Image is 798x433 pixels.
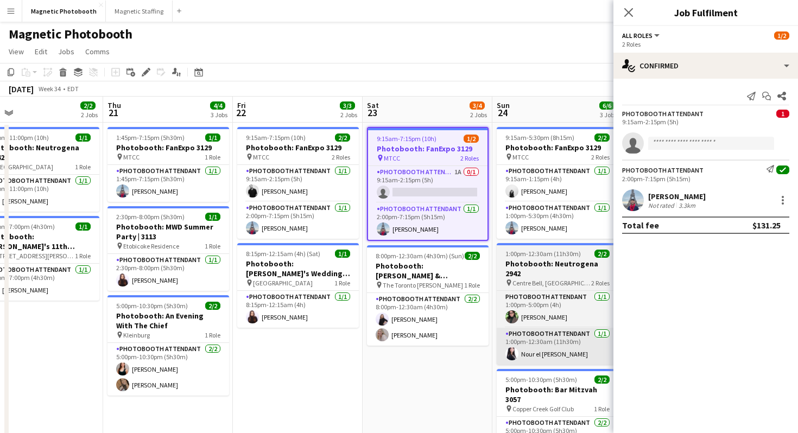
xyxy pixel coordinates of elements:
span: 9:15am-7:15pm (10h) [377,135,436,143]
app-job-card: 9:15am-5:30pm (8h15m)2/2Photobooth: FanExpo 3129 MTCC2 RolesPhotobooth Attendant1/19:15am-1:15pm ... [497,127,618,239]
span: Fri [237,100,246,110]
span: MTCC [384,154,400,162]
h1: Magnetic Photobooth [9,26,132,42]
span: All roles [622,31,653,40]
span: 1/2 [464,135,479,143]
span: 1:00pm-12:30am (11h30m) (Mon) [505,250,594,258]
app-card-role: Photobooth Attendant1/12:00pm-7:15pm (5h15m)[PERSON_NAME] [368,203,487,240]
span: 1 Role [205,153,220,161]
span: 1 Role [75,163,91,171]
span: 2/2 [594,133,610,142]
div: 3 Jobs [600,111,617,119]
span: The Toronto [PERSON_NAME] [383,281,463,289]
app-job-card: 1:45pm-7:15pm (5h30m)1/1Photobooth: FanExpo 3129 MTCC1 RolePhotobooth Attendant1/11:45pm-7:15pm (... [107,127,229,202]
span: Copper Creek Golf Club [512,405,574,413]
span: 1 Role [75,252,91,260]
span: MTCC [512,153,529,161]
span: MTCC [123,153,140,161]
button: All roles [622,31,661,40]
span: View [9,47,24,56]
span: 2 Roles [460,154,479,162]
span: 3/4 [470,101,485,110]
span: 1 [776,110,789,118]
span: 1/1 [205,213,220,221]
app-card-role: Photobooth Attendant1/19:15am-2:15pm (5h)[PERSON_NAME] [237,165,359,202]
span: 1/1 [205,133,220,142]
app-job-card: 2:30pm-8:00pm (5h30m)1/1Photobooth: MWD Summer Party | 3113 Etobicoke Residence1 RolePhotobooth A... [107,206,229,291]
app-job-card: 1:00pm-12:30am (11h30m) (Mon)2/2Photobooth: Neutrogena 2942 Centre Bell, [GEOGRAPHIC_DATA]2 Roles... [497,243,618,365]
span: 2/2 [80,101,96,110]
app-card-role: Photobooth Attendant1A0/19:15am-2:15pm (5h) [368,166,487,203]
div: [PERSON_NAME] [648,192,706,201]
div: 9:15am-2:15pm (5h) [622,118,789,126]
span: 5:00pm-10:30pm (5h30m) [116,302,188,310]
h3: Photobooth: [PERSON_NAME] & [PERSON_NAME]'s Wedding 2955 [367,261,489,281]
span: 8:00pm-12:30am (4h30m) (Sun) [376,252,464,260]
app-job-card: 5:00pm-10:30pm (5h30m)2/2Photobooth: An Evening With The Chief Kleinburg1 RolePhotobooth Attendan... [107,295,229,396]
div: 2 Roles [622,40,789,48]
span: [GEOGRAPHIC_DATA] [253,279,313,287]
h3: Photobooth: Neutrogena 2942 [497,259,618,278]
button: Magnetic Photobooth [22,1,106,22]
app-job-card: 9:15am-7:15pm (10h)1/2Photobooth: FanExpo 3129 MTCC2 RolesPhotobooth Attendant1A0/19:15am-2:15pm ... [367,127,489,241]
span: 1/2 [774,31,789,40]
app-card-role: Photobooth Attendant1/11:45pm-7:15pm (5h30m)[PERSON_NAME] [107,165,229,202]
div: 2:00pm-7:15pm (5h15m) [622,175,789,183]
span: Thu [107,100,121,110]
app-card-role: Photobooth Attendant2/28:00pm-12:30am (4h30m)[PERSON_NAME][PERSON_NAME] [367,293,489,346]
app-card-role: Photobooth Attendant1/11:00pm-5:30pm (4h30m)[PERSON_NAME] [497,202,618,239]
div: 3 Jobs [211,111,227,119]
div: 2 Jobs [81,111,98,119]
h3: Photobooth: An Evening With The Chief [107,311,229,330]
app-job-card: 8:15pm-12:15am (4h) (Sat)1/1Photobooth: [PERSON_NAME]'s Wedding 2686 [GEOGRAPHIC_DATA]1 RolePhoto... [237,243,359,328]
span: 2/2 [594,375,610,384]
span: Sun [497,100,510,110]
app-job-card: 9:15am-7:15pm (10h)2/2Photobooth: FanExpo 3129 MTCC2 RolesPhotobooth Attendant1/19:15am-2:15pm (5... [237,127,359,239]
span: 3/3 [340,101,355,110]
span: Comms [85,47,110,56]
span: 9:15am-5:30pm (8h15m) [505,133,574,142]
span: 6/6 [599,101,615,110]
span: 9:15am-7:15pm (10h) [246,133,306,142]
span: Sat [367,100,379,110]
h3: Photobooth: [PERSON_NAME]'s Wedding 2686 [237,259,359,278]
div: 3.3km [676,201,698,209]
span: Jobs [58,47,74,56]
span: 1 Role [464,281,480,289]
span: 2/2 [205,302,220,310]
span: Week 34 [36,85,63,93]
div: Photobooth Attendant [622,110,704,118]
h3: Photobooth: FanExpo 3129 [497,143,618,152]
app-job-card: 8:00pm-12:30am (4h30m) (Sun)2/2Photobooth: [PERSON_NAME] & [PERSON_NAME]'s Wedding 2955 The Toron... [367,245,489,346]
span: 24 [495,106,510,119]
div: 2 Jobs [340,111,357,119]
span: 2/2 [335,133,350,142]
app-card-role: Photobooth Attendant2/25:00pm-10:30pm (5h30m)[PERSON_NAME][PERSON_NAME] [107,343,229,396]
span: 1 Role [205,331,220,339]
span: 8:15pm-12:15am (4h) (Sat) [246,250,320,258]
span: Kleinburg [123,331,150,339]
span: 1/1 [75,133,91,142]
div: Photobooth Attendant [622,166,704,174]
span: 23 [365,106,379,119]
span: Centre Bell, [GEOGRAPHIC_DATA] [512,279,591,287]
span: 2/2 [594,250,610,258]
h3: Photobooth: FanExpo 3129 [237,143,359,152]
app-card-role: Photobooth Attendant1/19:15am-1:15pm (4h)[PERSON_NAME] [497,165,618,202]
span: 2 Roles [332,153,350,161]
span: 2 Roles [591,279,610,287]
div: 2 Jobs [470,111,487,119]
app-card-role: Photobooth Attendant1/18:15pm-12:15am (4h)[PERSON_NAME] [237,291,359,328]
h3: Job Fulfilment [613,5,798,20]
span: MTCC [253,153,269,161]
app-card-role: Photobooth Attendant1/11:00pm-12:30am (11h30m)Nour el [PERSON_NAME] [497,328,618,365]
span: 2/2 [465,252,480,260]
h3: Photobooth: Bar Mitzvah 3057 [497,385,618,404]
span: 1 Role [594,405,610,413]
